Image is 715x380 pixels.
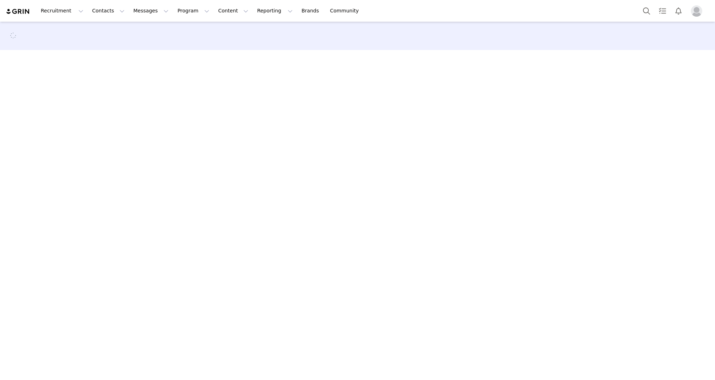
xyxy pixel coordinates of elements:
button: Contacts [88,3,129,19]
button: Profile [687,5,709,17]
button: Search [639,3,654,19]
button: Content [214,3,253,19]
button: Recruitment [37,3,88,19]
img: placeholder-profile.jpg [691,5,702,17]
button: Notifications [671,3,686,19]
a: Tasks [655,3,670,19]
button: Messages [129,3,173,19]
button: Program [173,3,214,19]
img: grin logo [6,8,31,15]
a: Community [326,3,366,19]
button: Reporting [253,3,297,19]
a: Brands [297,3,325,19]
